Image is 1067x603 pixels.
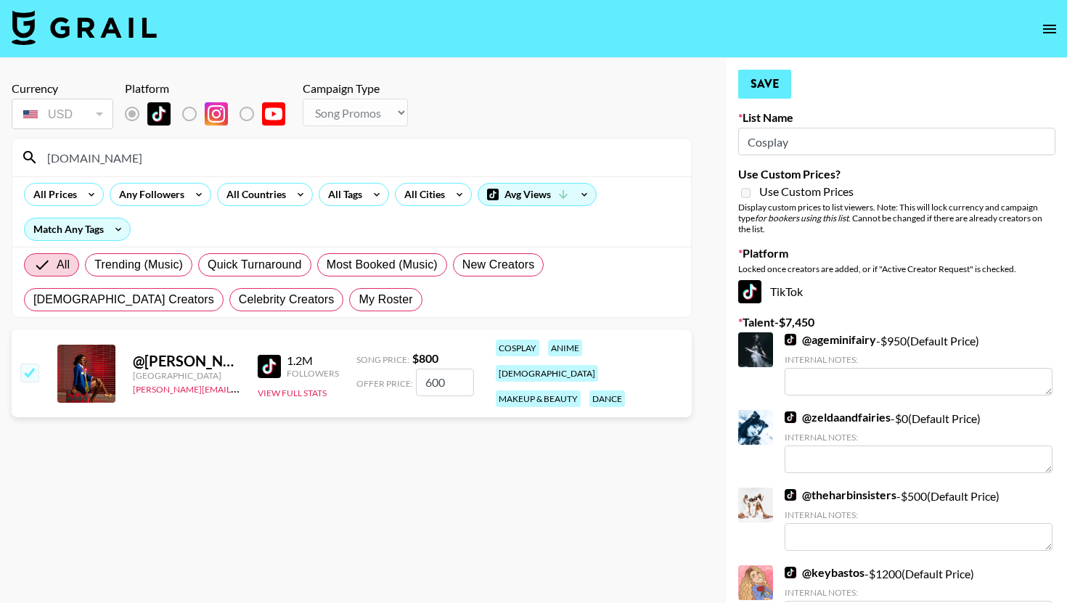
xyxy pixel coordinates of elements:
div: Locked once creators are added, or if "Active Creator Request" is checked. [738,263,1055,274]
div: makeup & beauty [496,390,581,407]
img: TikTok [785,489,796,501]
span: Quick Turnaround [208,256,302,274]
span: Song Price: [356,354,409,365]
label: Use Custom Prices? [738,167,1055,181]
a: @keybastos [785,565,864,580]
span: My Roster [359,291,412,308]
input: Search by User Name [38,146,682,169]
strong: $ 800 [412,351,438,365]
div: Followers [287,368,339,379]
div: Currency [12,81,113,96]
div: TikTok [738,280,1055,303]
div: Remove selected talent to change your currency [12,96,113,132]
div: Any Followers [110,184,187,205]
a: [PERSON_NAME][EMAIL_ADDRESS][DOMAIN_NAME] [133,381,348,395]
div: All Countries [218,184,289,205]
img: Grail Talent [12,10,157,45]
span: Offer Price: [356,378,413,389]
span: Use Custom Prices [759,184,854,199]
div: [GEOGRAPHIC_DATA] [133,370,240,381]
img: TikTok [147,102,171,126]
img: TikTok [258,355,281,378]
span: New Creators [462,256,535,274]
div: - $ 500 (Default Price) [785,488,1052,551]
div: - $ 950 (Default Price) [785,332,1052,395]
a: @theharbinsisters [785,488,896,502]
div: All Cities [396,184,448,205]
div: - $ 0 (Default Price) [785,410,1052,473]
div: Platform [125,81,297,96]
span: Most Booked (Music) [327,256,438,274]
div: Avg Views [478,184,596,205]
span: All [57,256,70,274]
img: TikTok [785,567,796,578]
div: anime [548,340,582,356]
div: dance [589,390,625,407]
label: Platform [738,246,1055,261]
span: Trending (Music) [94,256,183,274]
img: TikTok [785,334,796,345]
a: @zeldaandfairies [785,410,891,424]
em: for bookers using this list [755,213,849,223]
img: YouTube [262,102,285,126]
img: TikTok [738,280,761,303]
div: All Tags [319,184,365,205]
div: 1.2M [287,353,339,368]
div: cosplay [496,340,539,356]
div: Remove selected talent to change platforms [125,99,297,129]
label: Talent - $ 7,450 [738,315,1055,329]
div: [DEMOGRAPHIC_DATA] [496,365,598,382]
span: [DEMOGRAPHIC_DATA] Creators [33,291,214,308]
div: USD [15,102,110,127]
div: Internal Notes: [785,587,1052,598]
span: Celebrity Creators [239,291,335,308]
div: Internal Notes: [785,432,1052,443]
div: Match Any Tags [25,218,130,240]
button: View Full Stats [258,387,327,398]
label: List Name [738,110,1055,125]
div: @ [PERSON_NAME].sherlie_ [133,352,240,370]
button: open drawer [1035,15,1064,44]
img: Instagram [205,102,228,126]
button: Save [738,70,791,99]
div: Display custom prices to list viewers. Note: This will lock currency and campaign type . Cannot b... [738,202,1055,234]
div: Campaign Type [303,81,408,96]
div: Internal Notes: [785,509,1052,520]
input: 800 [416,369,474,396]
div: Internal Notes: [785,354,1052,365]
div: All Prices [25,184,80,205]
a: @ageminifairy [785,332,876,347]
img: TikTok [785,411,796,423]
